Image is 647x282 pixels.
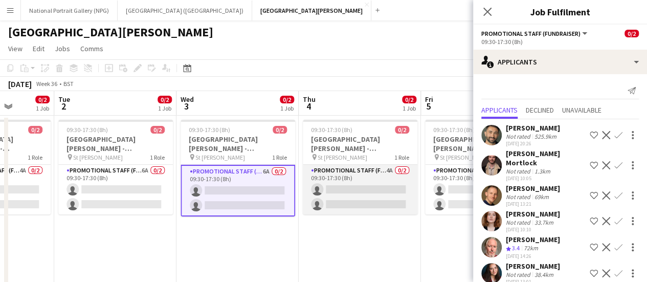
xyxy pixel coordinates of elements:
span: 09:30-17:30 (8h) [311,126,352,134]
div: [PERSON_NAME] [506,184,560,193]
span: Thu [303,95,316,104]
span: Jobs [55,44,70,53]
div: 1.3km [532,167,552,175]
span: 1 Role [272,154,287,161]
div: [PERSON_NAME] [506,235,560,244]
div: [PERSON_NAME] [506,209,560,219]
span: Week 36 [34,80,59,88]
span: Promotional Staff (Fundraiser) [481,30,581,37]
app-card-role: Promotional Staff (Fundraiser)4A0/209:30-17:30 (8h) [425,165,540,214]
span: Fri [425,95,433,104]
span: 1 Role [28,154,42,161]
a: Comms [76,42,107,55]
div: 1 Job [36,104,49,112]
h3: [GEOGRAPHIC_DATA][PERSON_NAME] - Fundraising [181,135,295,153]
div: Not rated [506,271,532,278]
span: 0/2 [273,126,287,134]
span: Edit [33,44,44,53]
div: Not rated [506,167,532,175]
span: 09:30-17:30 (8h) [66,126,108,134]
h3: [GEOGRAPHIC_DATA][PERSON_NAME] - Fundraising [303,135,417,153]
app-job-card: 09:30-17:30 (8h)0/2[GEOGRAPHIC_DATA][PERSON_NAME] - Fundraising St [PERSON_NAME]1 RolePromotional... [58,120,173,214]
h1: [GEOGRAPHIC_DATA][PERSON_NAME] [8,25,213,40]
div: [DATE] 13:21 [506,201,560,207]
span: 0/2 [395,126,409,134]
div: [DATE] [8,79,32,89]
span: 5 [423,100,433,112]
div: 525.9km [532,133,559,140]
span: 09:30-17:30 (8h) [433,126,475,134]
app-card-role: Promotional Staff (Fundraiser)6A0/209:30-17:30 (8h) [181,165,295,216]
span: Comms [80,44,103,53]
div: 1 Job [280,104,294,112]
span: St [PERSON_NAME] [195,154,245,161]
span: 0/2 [624,30,639,37]
div: Not rated [506,219,532,226]
h3: [GEOGRAPHIC_DATA][PERSON_NAME] - Fundraising [58,135,173,153]
span: 0/2 [158,96,172,103]
div: [PERSON_NAME] [506,262,560,271]
span: Tue [58,95,70,104]
span: Wed [181,95,194,104]
span: View [8,44,23,53]
div: Not rated [506,193,532,201]
div: [DATE] 10:05 [506,175,586,182]
app-card-role: Promotional Staff (Fundraiser)4A0/209:30-17:30 (8h) [303,165,417,214]
h3: [GEOGRAPHIC_DATA][PERSON_NAME] - Fundraising [425,135,540,153]
div: [DATE] 14:26 [506,253,560,259]
div: 33.7km [532,219,555,226]
app-job-card: 09:30-17:30 (8h)0/2[GEOGRAPHIC_DATA][PERSON_NAME] - Fundraising St [PERSON_NAME]1 RolePromotional... [425,120,540,214]
span: 0/2 [28,126,42,134]
span: St [PERSON_NAME] [73,154,123,161]
app-job-card: 09:30-17:30 (8h)0/2[GEOGRAPHIC_DATA][PERSON_NAME] - Fundraising St [PERSON_NAME]1 RolePromotional... [181,120,295,216]
span: 09:30-17:30 (8h) [189,126,230,134]
button: [GEOGRAPHIC_DATA][PERSON_NAME] [252,1,371,20]
div: [PERSON_NAME] [506,123,560,133]
span: 3.4 [512,244,520,252]
div: [DATE] 10:10 [506,226,560,233]
div: 38.4km [532,271,555,278]
div: 1 Job [403,104,416,112]
span: 0/2 [150,126,165,134]
span: Applicants [481,106,518,114]
div: BST [63,80,74,88]
span: 1 Role [394,154,409,161]
span: St [PERSON_NAME] [318,154,367,161]
div: 09:30-17:30 (8h) [481,38,639,46]
span: 0/2 [35,96,50,103]
span: St [PERSON_NAME] [440,154,489,161]
span: 3 [179,100,194,112]
div: Not rated [506,133,532,140]
div: 69km [532,193,551,201]
button: [GEOGRAPHIC_DATA] ([GEOGRAPHIC_DATA]) [118,1,252,20]
button: Promotional Staff (Fundraiser) [481,30,589,37]
span: 2 [57,100,70,112]
h3: Job Fulfilment [473,5,647,18]
a: View [4,42,27,55]
span: 1 Role [150,154,165,161]
app-card-role: Promotional Staff (Fundraiser)6A0/209:30-17:30 (8h) [58,165,173,214]
div: 1 Job [158,104,171,112]
a: Jobs [51,42,74,55]
div: [DATE] 20:26 [506,140,560,147]
button: National Portrait Gallery (NPG) [21,1,118,20]
div: 72km [522,244,540,253]
span: 4 [301,100,316,112]
span: 0/2 [280,96,294,103]
div: Applicants [473,50,647,74]
app-job-card: 09:30-17:30 (8h)0/2[GEOGRAPHIC_DATA][PERSON_NAME] - Fundraising St [PERSON_NAME]1 RolePromotional... [303,120,417,214]
span: Declined [526,106,554,114]
div: [PERSON_NAME] Mortlock [506,149,586,167]
span: Unavailable [562,106,601,114]
span: 0/2 [402,96,416,103]
a: Edit [29,42,49,55]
